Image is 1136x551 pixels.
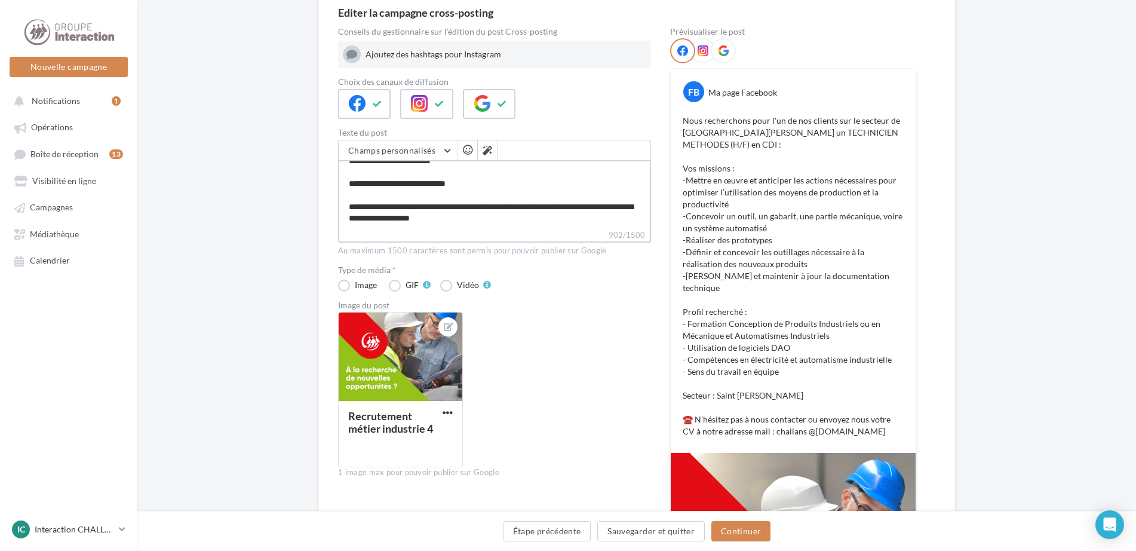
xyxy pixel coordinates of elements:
[406,281,419,289] div: GIF
[7,116,130,137] a: Opérations
[338,7,493,18] div: Editer la campagne cross-posting
[31,123,73,133] span: Opérations
[348,409,433,435] div: Recrutement métier industrie 4
[683,115,904,437] p: Nous recherchons pour l'un de nos clients sur le secteur de [GEOGRAPHIC_DATA][PERSON_NAME] un TEC...
[10,57,128,77] button: Nouvelle campagne
[112,96,121,106] div: 1
[338,467,651,478] div: 1 image max pour pouvoir publier sur Google
[597,521,705,541] button: Sauvegarder et quitter
[348,145,435,155] span: Champs personnalisés
[30,256,70,266] span: Calendrier
[7,90,125,111] button: Notifications 1
[32,176,96,186] span: Visibilité en ligne
[670,27,916,36] div: Prévisualiser le post
[708,87,777,99] div: Ma page Facebook
[1095,510,1124,539] div: Open Intercom Messenger
[30,229,79,239] span: Médiathèque
[338,78,651,86] label: Choix des canaux de diffusion
[30,203,73,213] span: Campagnes
[338,229,651,243] label: 902/1500
[338,128,651,137] label: Texte du post
[7,249,130,271] a: Calendrier
[366,48,646,60] div: Ajoutez des hashtags pour Instagram
[17,524,25,535] span: IC
[35,524,114,535] p: Interaction CHALLANS
[338,27,651,36] div: Conseils du gestionnaire sur l'édition du post Cross-posting
[30,149,99,159] span: Boîte de réception
[338,266,651,274] label: Type de média *
[503,521,591,541] button: Étape précédente
[338,246,651,256] div: Au maximum 1500 caractères sont permis pour pouvoir publier sur Google
[457,281,479,289] div: Vidéo
[711,521,770,541] button: Continuer
[32,96,80,106] span: Notifications
[10,518,128,541] a: IC Interaction CHALLANS
[339,140,458,161] button: Champs personnalisés
[355,281,377,289] div: Image
[683,81,704,102] div: FB
[7,223,130,244] a: Médiathèque
[7,170,130,191] a: Visibilité en ligne
[7,196,130,218] a: Campagnes
[7,143,130,165] a: Boîte de réception13
[338,301,651,310] div: Image du post
[109,149,123,159] div: 13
